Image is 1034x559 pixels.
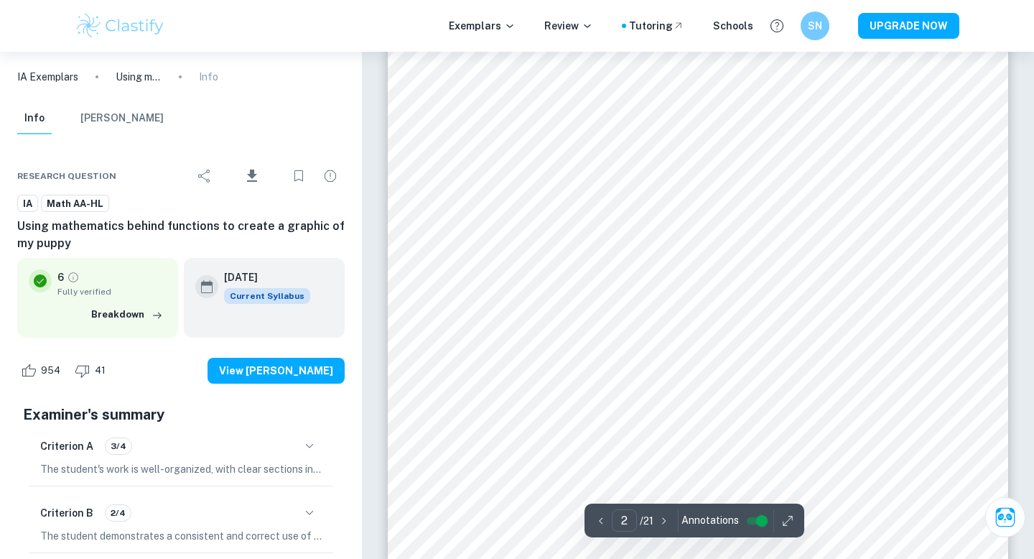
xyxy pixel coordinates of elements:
[224,288,310,304] div: This exemplar is based on the current syllabus. Feel free to refer to it for inspiration/ideas wh...
[713,18,753,34] a: Schools
[801,11,829,40] button: SN
[284,162,313,190] div: Bookmark
[17,170,116,183] span: Research question
[75,11,166,40] img: Clastify logo
[116,69,162,85] p: Using mathematics behind functions to create a graphic of my puppy
[87,364,113,378] span: 41
[40,528,322,544] p: The student demonstrates a consistent and correct use of mathematical notation, symbols, and term...
[199,69,218,85] p: Info
[42,197,108,211] span: Math AA-HL
[57,269,64,285] p: 6
[67,271,80,284] a: Grade fully verified
[449,18,516,34] p: Exemplars
[18,197,37,211] span: IA
[858,13,959,39] button: UPGRADE NOW
[88,304,167,325] button: Breakdown
[57,285,167,298] span: Fully verified
[40,505,93,521] h6: Criterion B
[106,507,131,519] span: 2/4
[106,440,131,453] span: 3/4
[17,359,68,382] div: Like
[17,195,38,213] a: IA
[681,513,739,528] span: Annotations
[208,358,345,384] button: View [PERSON_NAME]
[316,162,345,190] div: Report issue
[71,359,113,382] div: Dislike
[190,162,219,190] div: Share
[40,461,322,477] p: The student's work is well-organized, with clear sections including introduction, body, and concl...
[222,157,281,195] div: Download
[807,18,824,34] h6: SN
[224,269,299,285] h6: [DATE]
[40,438,93,454] h6: Criterion A
[765,14,789,38] button: Help and Feedback
[17,103,52,134] button: Info
[985,497,1025,537] button: Ask Clai
[640,513,653,529] p: / 21
[544,18,593,34] p: Review
[629,18,684,34] a: Tutoring
[17,69,78,85] a: IA Exemplars
[80,103,164,134] button: [PERSON_NAME]
[23,404,339,425] h5: Examiner's summary
[33,364,68,378] span: 954
[41,195,109,213] a: Math AA-HL
[224,288,310,304] span: Current Syllabus
[17,218,345,252] h6: Using mathematics behind functions to create a graphic of my puppy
